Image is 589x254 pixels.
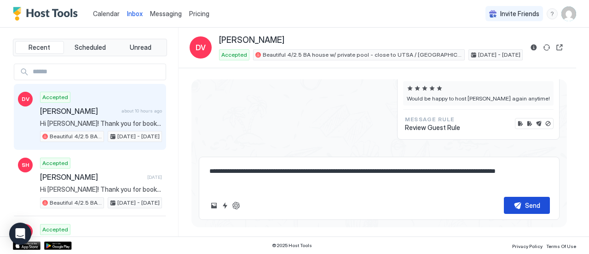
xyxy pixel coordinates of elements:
[75,43,106,52] span: Scheduled
[504,197,550,214] button: Send
[42,159,68,167] span: Accepted
[13,39,167,56] div: tab-group
[554,42,565,53] button: Open reservation
[150,9,182,18] a: Messaging
[130,43,151,52] span: Unread
[13,7,82,21] a: Host Tools Logo
[525,119,534,128] button: Edit rule
[13,242,40,250] a: App Store
[516,119,525,128] button: Edit review
[543,119,553,128] button: Disable message & review
[127,10,143,18] span: Inbox
[486,148,549,158] div: Scheduled Messages
[231,200,242,211] button: ChatGPT Auto Reply
[150,10,182,18] span: Messaging
[561,6,576,21] div: User profile
[474,147,560,159] button: Scheduled Messages
[40,119,162,128] span: Hi [PERSON_NAME]! Thank you for booking with us - we're so excited for your stay! We will reach o...
[40,185,162,194] span: Hi [PERSON_NAME]! Thank you for booking with us - we're so excited for your stay! We will reach o...
[93,10,120,18] span: Calendar
[546,243,576,249] span: Terms Of Use
[221,51,247,59] span: Accepted
[121,108,162,114] span: about 10 hours ago
[263,51,462,59] span: Beautiful 4/2.5 BA house w/ private pool - close to UTSA / [GEOGRAPHIC_DATA]
[541,42,552,53] button: Sync reservation
[512,243,543,249] span: Privacy Policy
[478,51,520,59] span: [DATE] - [DATE]
[50,132,102,141] span: Beautiful 4/2.5 BA house w/ private pool - close to UTSA / [GEOGRAPHIC_DATA]
[405,124,460,132] span: Review Guest Rule
[117,132,160,141] span: [DATE] - [DATE]
[66,41,115,54] button: Scheduled
[534,119,543,128] button: Send now
[93,9,120,18] a: Calendar
[117,199,160,207] span: [DATE] - [DATE]
[405,115,460,124] span: Message Rule
[500,10,539,18] span: Invite Friends
[525,201,540,210] div: Send
[219,200,231,211] button: Quick reply
[116,41,165,54] button: Unread
[44,242,72,250] a: Google Play Store
[272,242,312,248] span: © 2025 Host Tools
[22,95,29,103] span: DV
[127,9,143,18] a: Inbox
[42,225,68,234] span: Accepted
[40,106,118,116] span: [PERSON_NAME]
[528,42,539,53] button: Reservation information
[29,64,166,80] input: Input Field
[50,199,102,207] span: Beautiful 4/2.5 BA house w/ private pool - close to UTSA / [GEOGRAPHIC_DATA]
[547,8,558,19] div: menu
[189,10,209,18] span: Pricing
[546,241,576,250] a: Terms Of Use
[147,174,162,180] span: [DATE]
[40,172,144,182] span: [PERSON_NAME]
[407,95,550,102] span: Would be happy to host [PERSON_NAME] again anytime!
[512,241,543,250] a: Privacy Policy
[219,35,284,46] span: [PERSON_NAME]
[15,41,64,54] button: Recent
[42,93,68,101] span: Accepted
[208,200,219,211] button: Upload image
[22,161,29,169] span: SH
[9,223,31,245] div: Open Intercom Messenger
[196,42,206,53] span: DV
[29,43,50,52] span: Recent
